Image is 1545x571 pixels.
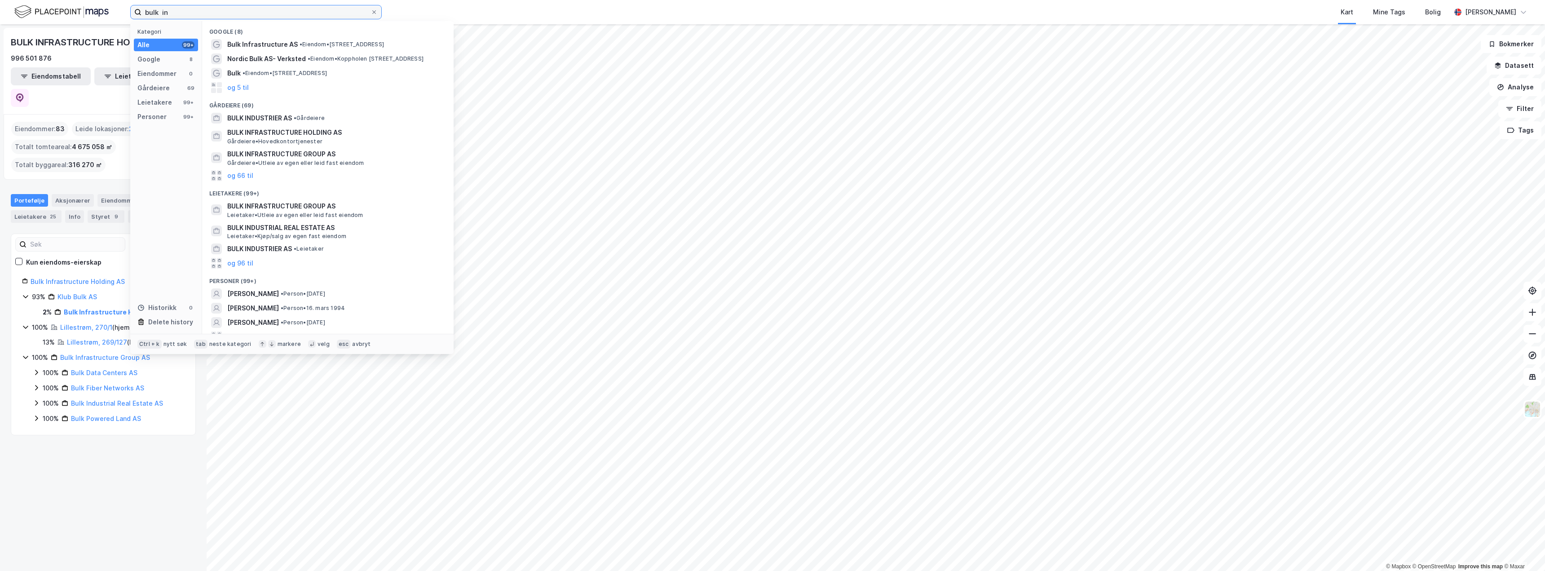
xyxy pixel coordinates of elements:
span: Eiendom • [STREET_ADDRESS] [243,70,327,77]
iframe: Chat Widget [1500,528,1545,571]
a: Lillestrøm, 270/1 [60,323,112,331]
button: og 66 til [227,170,253,181]
div: Mine Tags [1373,7,1405,18]
button: Bokmerker [1481,35,1541,53]
div: BULK INFRASTRUCTURE HOLDING AS [11,35,172,49]
div: Bolig [1425,7,1441,18]
div: tab [194,340,207,349]
div: esc [337,340,351,349]
div: Personer [137,111,167,122]
div: Eiendommer [97,194,154,207]
span: Nordic Bulk AS- Verksted [227,53,306,64]
div: 0 [187,304,194,311]
span: 4 675 058 ㎡ [72,142,112,152]
span: Gårdeiere [294,115,325,122]
div: Kontrollprogram for chat [1500,528,1545,571]
div: Transaksjoner [128,210,192,223]
span: • [300,41,302,48]
input: Søk [26,238,125,251]
button: Eiendomstabell [11,67,91,85]
div: Kart [1341,7,1353,18]
div: Personer (99+) [202,270,454,287]
div: Delete history [148,317,193,328]
div: 99+ [182,41,194,49]
a: Bulk Industrial Real Estate AS [71,399,163,407]
button: Filter [1498,100,1541,118]
button: Tags [1500,121,1541,139]
span: BULK INDUSTRIER AS [227,113,292,124]
div: Kun eiendoms-eierskap [26,257,102,268]
span: Gårdeiere • Utleie av egen eller leid fast eiendom [227,159,364,167]
div: 0 [187,70,194,77]
span: Leietaker [294,245,324,252]
span: [PERSON_NAME] [227,317,279,328]
div: Ctrl + k [137,340,162,349]
span: [PERSON_NAME] [227,288,279,299]
span: • [294,115,296,121]
a: Klub Bulk AS [57,293,97,301]
div: Leietakere [11,210,62,223]
div: 100% [32,352,48,363]
span: 83 [56,124,65,134]
span: Bulk Infrastructure AS [227,39,298,50]
span: Gårdeiere • Hovedkontortjenester [227,138,322,145]
div: avbryt [352,341,371,348]
span: • [281,305,283,311]
span: Eiendom • Koppholen [STREET_ADDRESS] [308,55,424,62]
span: BULK INFRASTRUCTURE HOLDING AS [227,127,443,138]
div: [PERSON_NAME] [1465,7,1516,18]
div: markere [278,341,301,348]
div: 25 [48,212,58,221]
span: BULK INDUSTRIER AS [227,243,292,254]
div: Styret [88,210,124,223]
span: • [281,319,283,326]
span: Person • 16. mars 1994 [281,305,345,312]
span: • [308,55,310,62]
a: Lillestrøm, 269/127 [67,338,127,346]
a: Bulk Fiber Networks AS [71,384,144,392]
button: Analyse [1489,78,1541,96]
div: Portefølje [11,194,48,207]
div: Historikk [137,302,177,313]
div: 69 [187,84,194,92]
span: Eiendom • [STREET_ADDRESS] [300,41,384,48]
div: Aksjonærer [52,194,94,207]
div: Leietakere (99+) [202,183,454,199]
button: Leietakertabell [94,67,174,85]
div: ( hjemmelshaver ) [60,322,164,333]
span: Person • [DATE] [281,290,325,297]
div: velg [318,341,330,348]
div: 8 [187,56,194,63]
button: og 96 til [227,332,253,342]
div: Google [137,54,160,65]
span: 316 270 ㎡ [68,159,102,170]
img: Z [1524,401,1541,418]
div: nytt søk [163,341,187,348]
span: Bulk [227,68,241,79]
span: BULK INFRASTRUCTURE GROUP AS [227,201,443,212]
div: 9 [112,212,121,221]
div: Totalt tomteareal : [11,140,116,154]
div: Gårdeiere (69) [202,95,454,111]
span: 2 [129,124,133,134]
a: Bulk Infrastructure Holding AS [64,308,163,316]
span: Leietaker • Utleie av egen eller leid fast eiendom [227,212,363,219]
div: 100% [43,367,59,378]
a: Bulk Infrastructure Group AS [60,354,150,361]
button: og 5 til [227,82,249,93]
a: Bulk Powered Land AS [71,415,141,422]
span: Person • [DATE] [281,319,325,326]
span: • [294,245,296,252]
div: Eiendommer : [11,122,68,136]
a: Mapbox [1386,563,1411,570]
div: Google (8) [202,21,454,37]
div: 100% [43,398,59,409]
span: [PERSON_NAME] [227,303,279,314]
div: 100% [43,413,59,424]
span: • [243,70,245,76]
button: og 96 til [227,258,253,269]
div: 996 501 876 [11,53,52,64]
button: Datasett [1487,57,1541,75]
div: 99+ [182,99,194,106]
div: Kategori [137,28,198,35]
